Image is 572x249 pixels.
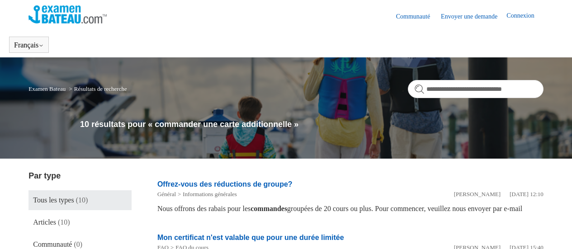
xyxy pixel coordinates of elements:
span: Communauté [33,240,72,248]
time: 07/05/2025 12:10 [510,191,544,197]
div: Nous offrons des rabais pour les groupées de 20 cours ou plus. Pour commencer, veuillez nous envo... [157,203,544,214]
span: Articles [33,218,56,226]
a: Envoyer une demande [441,12,506,21]
em: commandes [251,205,287,212]
a: Mon certificat n'est valable que pour une durée limitée [157,234,344,241]
span: (10) [58,218,70,226]
li: Examen Bateau [28,85,67,92]
a: Communauté [396,12,439,21]
li: Résultats de recherche [67,85,127,92]
button: Français [14,41,44,49]
h1: 10 résultats pour « commander une carte additionnelle » [80,118,544,131]
div: Live chat [548,226,572,249]
li: Général [157,190,176,199]
a: Informations générales [183,191,236,197]
a: Tous les types (10) [28,190,132,210]
li: Informations générales [176,190,237,199]
span: Tous les types [33,196,74,204]
h3: Par type [28,170,132,182]
li: [PERSON_NAME] [454,190,501,199]
span: (10) [76,196,88,204]
a: Examen Bateau [28,85,66,92]
input: Rechercher [408,80,544,98]
img: Page d’accueil du Centre d’aide Examen Bateau [28,5,107,23]
span: (0) [74,240,82,248]
a: Connexion [506,11,543,22]
a: Articles (10) [28,212,132,232]
a: Général [157,191,176,197]
a: Offrez-vous des réductions de groupe? [157,180,293,188]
